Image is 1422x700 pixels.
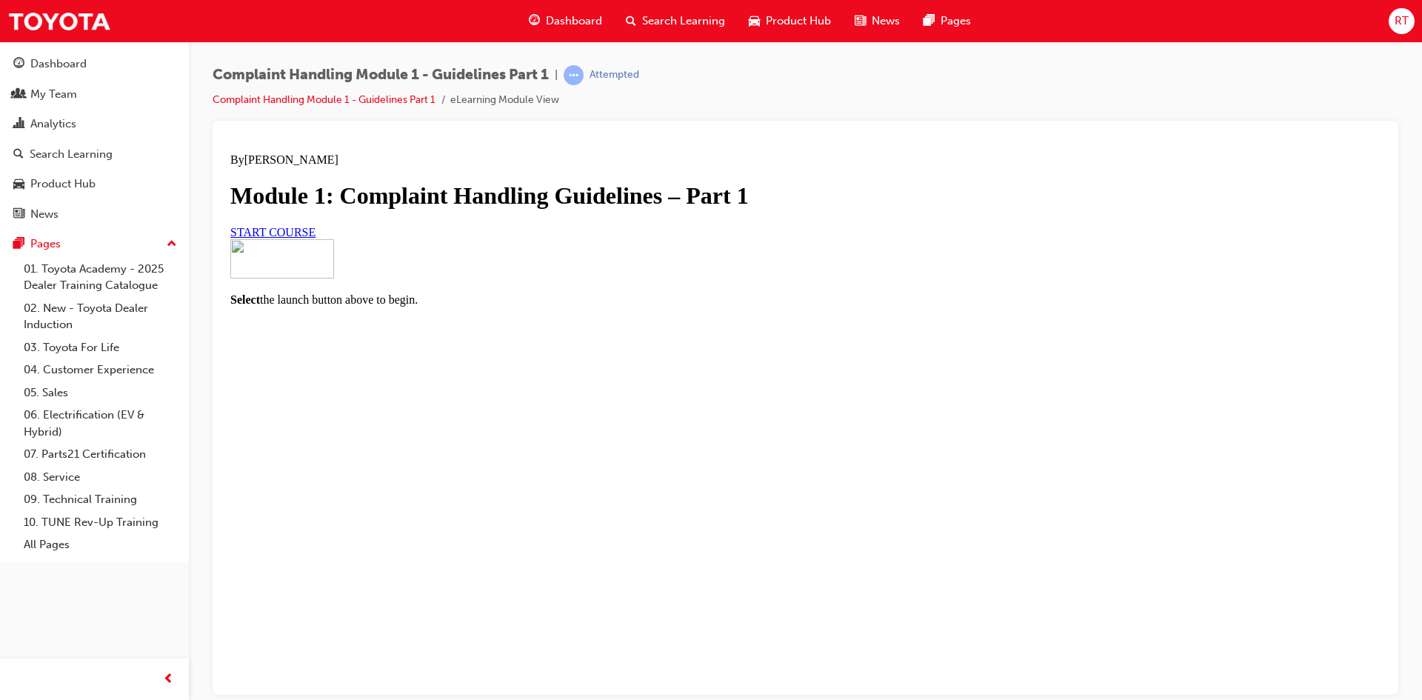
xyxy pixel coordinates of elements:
a: 08. Service [18,466,183,489]
span: By [6,6,20,19]
a: guage-iconDashboard [517,6,614,36]
a: Complaint Handling Module 1 - Guidelines Part 1 [213,93,435,106]
button: Pages [6,230,183,258]
a: 09. Technical Training [18,488,183,511]
a: Dashboard [6,50,183,78]
span: Dashboard [546,13,602,30]
span: Complaint Handling Module 1 - Guidelines Part 1 [213,67,549,84]
a: 05. Sales [18,381,183,404]
span: search-icon [13,148,24,161]
div: Attempted [590,68,639,82]
span: | [555,67,558,84]
div: News [30,206,59,223]
a: Product Hub [6,170,183,198]
a: START COURSE [6,79,91,91]
button: RT [1389,8,1415,34]
span: people-icon [13,88,24,101]
p: the launch button above to begin. [6,146,1156,159]
h1: Module 1: Complaint Handling Guidelines – Part 1 [6,35,1156,62]
img: Trak [7,4,111,38]
div: Pages [30,236,61,253]
a: All Pages [18,533,183,556]
span: RT [1395,13,1409,30]
span: [PERSON_NAME] [20,6,114,19]
span: guage-icon [529,12,540,30]
span: prev-icon [163,670,174,689]
a: car-iconProduct Hub [737,6,843,36]
span: pages-icon [13,238,24,251]
div: Dashboard [30,56,87,73]
span: learningRecordVerb_ATTEMPT-icon [564,65,584,85]
button: DashboardMy TeamAnalyticsSearch LearningProduct HubNews [6,47,183,230]
span: Product Hub [766,13,831,30]
strong: Select [6,146,36,159]
span: News [872,13,900,30]
a: Search Learning [6,141,183,168]
span: car-icon [749,12,760,30]
div: Search Learning [30,146,113,163]
a: 03. Toyota For Life [18,336,183,359]
span: pages-icon [924,12,935,30]
span: chart-icon [13,118,24,131]
a: pages-iconPages [912,6,983,36]
div: Analytics [30,116,76,133]
div: My Team [30,86,77,103]
li: eLearning Module View [450,92,559,109]
span: search-icon [626,12,636,30]
span: news-icon [13,208,24,221]
a: Analytics [6,110,183,138]
a: news-iconNews [843,6,912,36]
a: 04. Customer Experience [18,359,183,381]
a: 10. TUNE Rev-Up Training [18,511,183,534]
a: 07. Parts21 Certification [18,443,183,466]
a: 02. New - Toyota Dealer Induction [18,297,183,336]
a: News [6,201,183,228]
a: 01. Toyota Academy - 2025 Dealer Training Catalogue [18,258,183,297]
span: Pages [941,13,971,30]
div: Product Hub [30,176,96,193]
span: up-icon [167,235,177,254]
a: search-iconSearch Learning [614,6,737,36]
span: car-icon [13,178,24,191]
span: Search Learning [642,13,725,30]
a: My Team [6,81,183,108]
a: 06. Electrification (EV & Hybrid) [18,404,183,443]
span: guage-icon [13,58,24,71]
span: news-icon [855,12,866,30]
